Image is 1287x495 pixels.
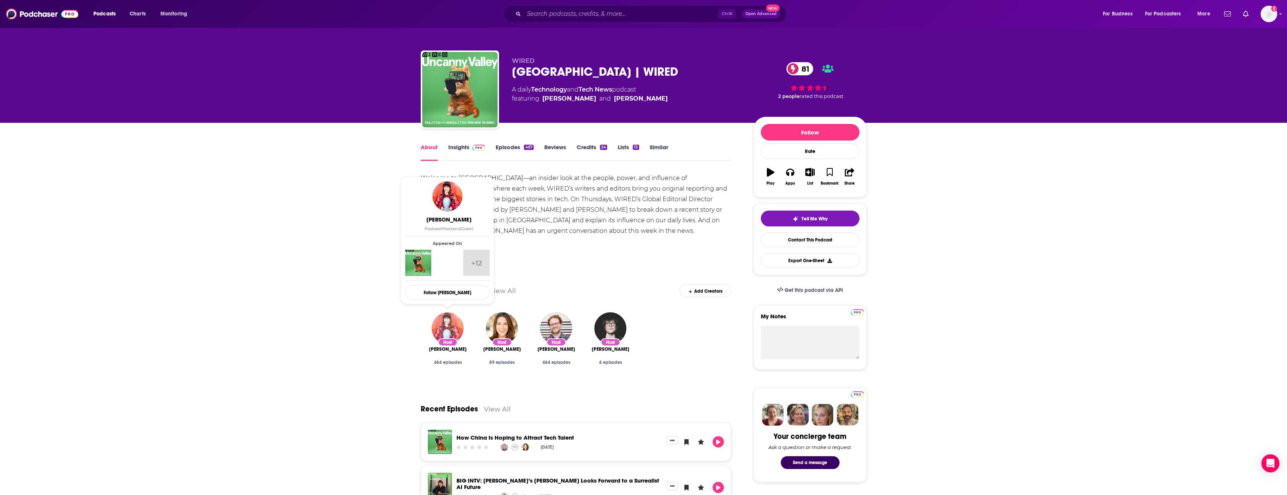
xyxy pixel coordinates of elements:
a: Pro website [851,390,864,397]
div: Rate [761,144,860,159]
div: Host [438,338,458,346]
label: My Notes [761,313,860,326]
a: Zoë Schiffer [483,346,521,352]
div: Community Rating: 0 out of 5 [455,445,489,450]
button: List [800,163,820,190]
a: Credits24 [577,144,607,161]
img: How China Is Hoping to Attract Tech Talent [428,430,452,454]
button: Follow [PERSON_NAME] [405,285,490,300]
div: A daily podcast [512,85,668,103]
a: Similar [650,144,668,161]
a: BIG INTV: Patreon’s Jack Conte Looks Forward to a Surrealist AI Future [456,477,659,490]
a: Charts [125,8,150,20]
img: Podchaser Pro [851,391,864,397]
div: Bookmark [821,181,838,186]
a: +12 [463,250,489,276]
a: 81 [786,62,813,75]
div: Welcome to [GEOGRAPHIC_DATA]—an insider look at the people, power, and influence of [GEOGRAPHIC_D... [421,173,731,236]
span: Charts [130,9,146,19]
img: Podchaser Pro [851,309,864,315]
a: Show notifications dropdown [1221,8,1234,20]
button: Play [761,163,780,190]
img: Lauren Goode [511,443,519,451]
span: Podcast Host Guest [424,226,473,231]
div: 24 [600,145,607,150]
button: Open AdvancedNew [742,9,780,18]
span: WIRED [512,57,534,64]
a: Technology [531,86,567,93]
button: Leave a Rating [695,436,707,448]
a: Contact This Podcast [761,232,860,247]
a: Reviews [544,144,566,161]
img: Uncanny Valley | WIRED [422,52,498,127]
button: Bookmark Episode [681,436,692,448]
button: open menu [1140,8,1192,20]
span: 81 [794,62,813,75]
button: Show More Button [667,482,678,490]
div: Host [492,338,512,346]
button: open menu [155,8,197,20]
span: and [599,94,611,103]
a: Episodes467 [496,144,533,161]
div: Open Intercom Messenger [1261,454,1279,472]
img: User Profile [1261,6,1277,22]
a: Michael Calore [537,346,575,352]
span: Monitoring [160,9,187,19]
a: Lauren Goode [614,94,668,103]
button: Play [713,436,724,448]
a: InsightsPodchaser Pro [448,144,485,161]
div: Host [547,338,566,346]
span: Get this podcast via API [785,287,843,293]
span: More [1197,9,1210,19]
button: Share [840,163,859,190]
img: Michael Calore [540,312,572,344]
button: Show profile menu [1261,6,1277,22]
a: Zoë Schiffer [522,443,529,451]
button: Show More Button [667,436,678,445]
button: Bookmark Episode [681,482,692,493]
button: Apps [780,163,800,190]
img: Lauren Goode [432,312,464,344]
img: Barbara Profile [787,404,809,426]
a: [PERSON_NAME]PodcastHostandGuest [407,216,491,231]
a: Michael Calore [542,94,596,103]
span: Logged in as alisontucker [1261,6,1277,22]
input: Search podcasts, credits, & more... [524,8,718,20]
div: Your concierge team [774,432,846,441]
button: Leave a Rating [695,482,707,493]
a: Show notifications dropdown [1240,8,1252,20]
button: open menu [88,8,125,20]
span: [PERSON_NAME] [429,346,467,352]
div: 13 [633,145,639,150]
img: Zoë Schiffer [486,312,518,344]
a: Pro website [851,308,864,315]
button: Export One-Sheet [761,253,860,268]
a: Get this podcast via API [771,281,849,299]
span: Tell Me Why [802,216,827,222]
button: tell me why sparkleTell Me Why [761,211,860,226]
img: Michael Calore [501,443,508,451]
span: [PERSON_NAME] [407,216,491,223]
button: Follow [761,124,860,141]
div: Share [844,181,855,186]
img: Uncanny Valley | WIRED [405,250,431,276]
div: 89 episodes [481,360,523,365]
span: Appeared On [405,241,490,246]
button: open menu [1098,8,1142,20]
span: [PERSON_NAME] [592,346,629,352]
span: For Business [1103,9,1133,19]
span: and [567,86,579,93]
div: Play [766,181,774,186]
div: 467 [524,145,533,150]
a: Lists13 [618,144,639,161]
a: Lauren Goode [429,346,467,352]
span: and [452,226,461,231]
div: Ask a question or make a request. [768,444,852,450]
img: Lauren Goode [432,181,463,211]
